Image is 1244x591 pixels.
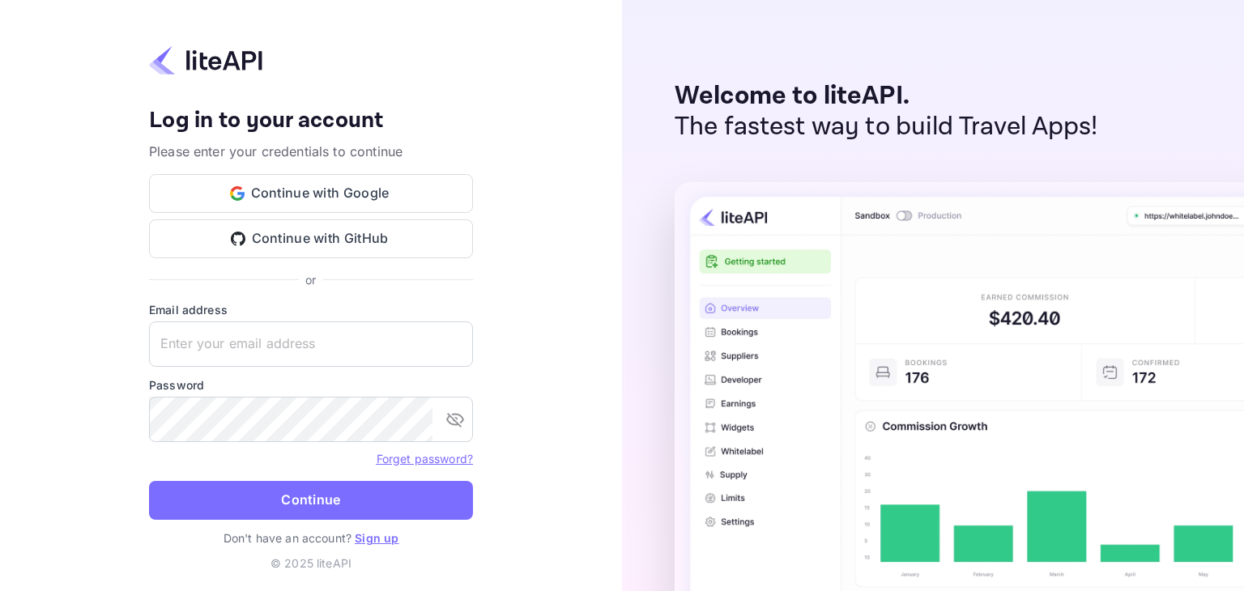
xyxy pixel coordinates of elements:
img: liteapi [149,45,262,76]
p: or [305,271,316,288]
button: Continue with GitHub [149,219,473,258]
label: Email address [149,301,473,318]
p: Please enter your credentials to continue [149,142,473,161]
a: Sign up [355,531,398,545]
label: Password [149,376,473,393]
a: Forget password? [377,450,473,466]
p: Welcome to liteAPI. [675,81,1098,112]
button: toggle password visibility [439,403,471,436]
button: Continue [149,481,473,520]
button: Continue with Google [149,174,473,213]
p: Don't have an account? [149,529,473,546]
p: The fastest way to build Travel Apps! [675,112,1098,142]
p: © 2025 liteAPI [271,555,351,572]
input: Enter your email address [149,321,473,367]
h4: Log in to your account [149,107,473,135]
a: Forget password? [377,452,473,466]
